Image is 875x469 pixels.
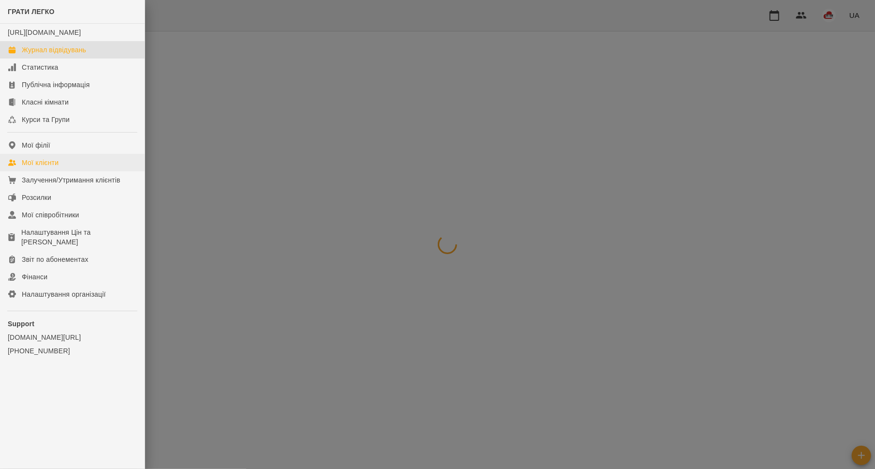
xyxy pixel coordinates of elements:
a: [DOMAIN_NAME][URL] [8,333,137,342]
div: Звіт по абонементах [22,255,89,264]
div: Журнал відвідувань [22,45,86,55]
a: [URL][DOMAIN_NAME] [8,29,81,36]
span: ГРАТИ ЛЕГКО [8,8,55,15]
div: Залучення/Утримання клієнтів [22,175,120,185]
div: Мої клієнти [22,158,59,167]
div: Мої співробітники [22,210,79,220]
div: Розсилки [22,193,51,202]
div: Мої філії [22,140,50,150]
div: Класні кімнати [22,97,69,107]
div: Курси та Групи [22,115,70,124]
p: Support [8,319,137,329]
div: Публічна інформація [22,80,89,90]
div: Налаштування Цін та [PERSON_NAME] [21,227,137,247]
div: Налаштування організації [22,289,106,299]
div: Фінанси [22,272,47,282]
div: Статистика [22,62,59,72]
a: [PHONE_NUMBER] [8,346,137,356]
